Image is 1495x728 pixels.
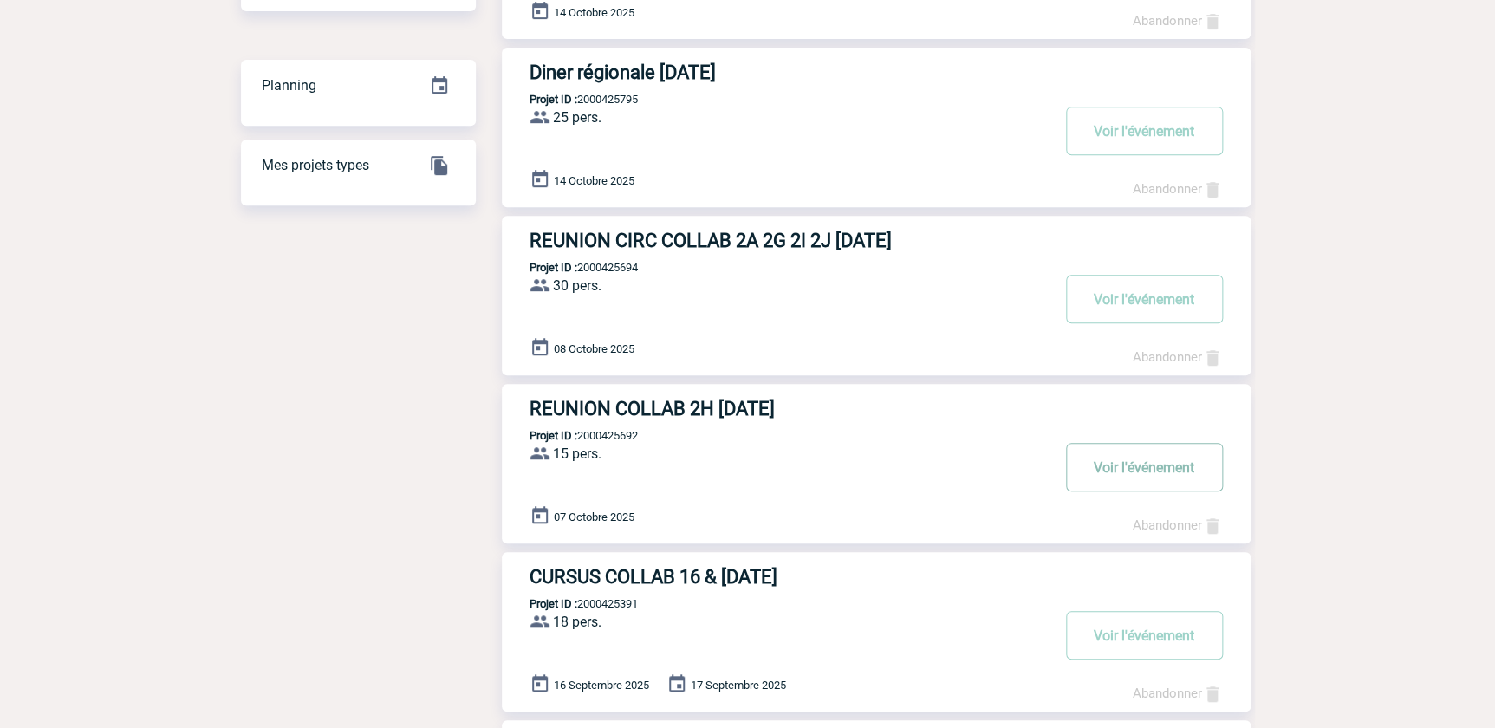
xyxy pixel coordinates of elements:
span: 08 Octobre 2025 [554,342,634,355]
button: Voir l'événement [1066,275,1223,323]
span: 17 Septembre 2025 [691,679,786,692]
span: 25 pers. [553,109,601,126]
span: 15 pers. [553,445,601,462]
span: 18 pers. [553,614,601,630]
h3: REUNION CIRC COLLAB 2A 2G 2I 2J [DATE] [530,230,1050,251]
span: 14 Octobre 2025 [554,6,634,19]
h3: CURSUS COLLAB 16 & [DATE] [530,566,1050,588]
span: Mes projets types [262,157,369,173]
b: Projet ID : [530,261,577,274]
a: CURSUS COLLAB 16 & [DATE] [502,566,1251,588]
span: 30 pers. [553,277,601,294]
a: Mes projets types [241,139,476,190]
h3: Diner régionale [DATE] [530,62,1050,83]
p: 2000425795 [502,93,638,106]
a: Abandonner [1133,517,1223,533]
p: 2000425692 [502,429,638,442]
a: Abandonner [1133,349,1223,365]
div: Retrouvez ici tous vos événements organisés par date et état d'avancement [241,60,476,112]
a: REUNION COLLAB 2H [DATE] [502,398,1251,419]
b: Projet ID : [530,597,577,610]
button: Voir l'événement [1066,611,1223,660]
button: Voir l'événement [1066,107,1223,155]
p: 2000425391 [502,597,638,610]
a: REUNION CIRC COLLAB 2A 2G 2I 2J [DATE] [502,230,1251,251]
b: Projet ID : [530,93,577,106]
a: Abandonner [1133,13,1223,29]
span: 16 Septembre 2025 [554,679,649,692]
h3: REUNION COLLAB 2H [DATE] [530,398,1050,419]
span: 07 Octobre 2025 [554,510,634,523]
p: 2000425694 [502,261,638,274]
span: 14 Octobre 2025 [554,174,634,187]
a: Planning [241,59,476,110]
a: Diner régionale [DATE] [502,62,1251,83]
div: GESTION DES PROJETS TYPE [241,140,476,192]
a: Abandonner [1133,181,1223,197]
span: Planning [262,77,316,94]
a: Abandonner [1133,686,1223,701]
b: Projet ID : [530,429,577,442]
button: Voir l'événement [1066,443,1223,491]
